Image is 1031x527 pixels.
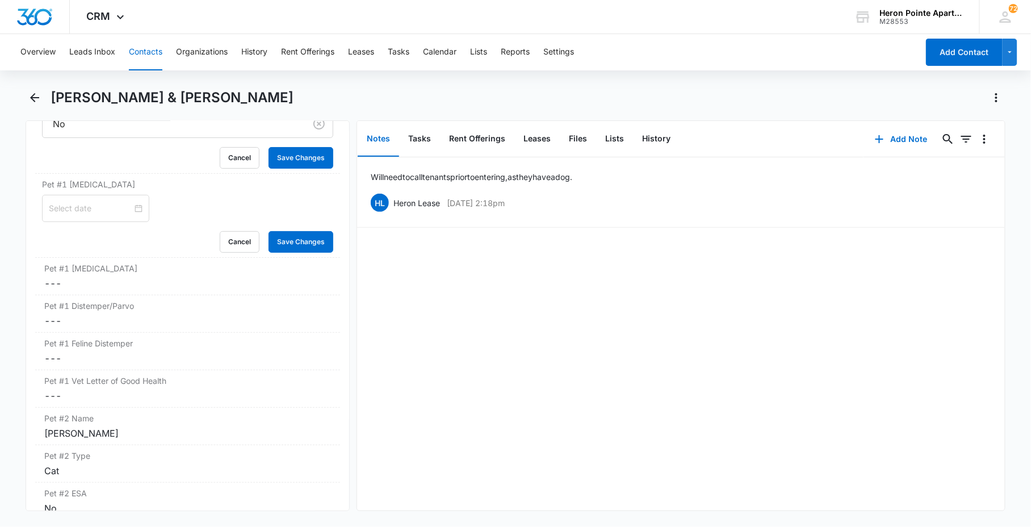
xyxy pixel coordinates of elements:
[269,231,333,253] button: Save Changes
[26,89,43,107] button: Back
[388,34,409,70] button: Tasks
[269,147,333,169] button: Save Changes
[49,202,132,215] input: Select date
[371,194,389,212] span: HL
[44,277,331,290] dd: ---
[44,426,331,440] div: [PERSON_NAME]
[35,333,340,370] div: Pet #1 Feline Distemper---
[44,412,331,424] label: Pet #2 Name
[44,487,331,499] label: Pet #2 ESA
[447,197,505,209] p: [DATE] 2:18pm
[44,501,331,515] div: No
[371,171,572,183] p: Will need to call tenants prior to entering, as they have a dog.
[560,122,596,157] button: Files
[35,483,340,520] div: Pet #2 ESANo
[864,126,939,153] button: Add Note
[35,258,340,295] div: Pet #1 [MEDICAL_DATA]---
[35,370,340,408] div: Pet #1 Vet Letter of Good Health---
[543,34,574,70] button: Settings
[987,89,1005,107] button: Actions
[35,445,340,483] div: Pet #2 TypeCat
[220,231,259,253] button: Cancel
[44,375,331,387] label: Pet #1 Vet Letter of Good Health
[880,9,963,18] div: account name
[310,115,328,133] button: Clear
[633,122,680,157] button: History
[470,34,487,70] button: Lists
[957,130,975,148] button: Filters
[501,34,530,70] button: Reports
[44,450,331,462] label: Pet #2 Type
[220,147,259,169] button: Cancel
[35,408,340,445] div: Pet #2 Name[PERSON_NAME]
[596,122,633,157] button: Lists
[423,34,456,70] button: Calendar
[44,262,331,274] label: Pet #1 [MEDICAL_DATA]
[975,130,994,148] button: Overflow Menu
[1009,4,1018,13] span: 72
[440,122,514,157] button: Rent Offerings
[129,34,162,70] button: Contacts
[35,295,340,333] div: Pet #1 Distemper/Parvo---
[358,122,399,157] button: Notes
[393,197,440,209] p: Heron Lease
[69,34,115,70] button: Leads Inbox
[399,122,440,157] button: Tasks
[281,34,334,70] button: Rent Offerings
[514,122,560,157] button: Leases
[44,337,331,349] label: Pet #1 Feline Distemper
[20,34,56,70] button: Overview
[44,464,331,478] div: Cat
[44,389,331,403] dd: ---
[176,34,228,70] button: Organizations
[44,314,331,328] dd: ---
[939,130,957,148] button: Search...
[87,10,111,22] span: CRM
[880,18,963,26] div: account id
[1009,4,1018,13] div: notifications count
[926,39,1003,66] button: Add Contact
[51,89,294,106] h1: [PERSON_NAME] & [PERSON_NAME]
[348,34,374,70] button: Leases
[42,178,333,190] label: Pet #1 [MEDICAL_DATA]
[44,300,331,312] label: Pet #1 Distemper/Parvo
[44,352,331,365] dd: ---
[241,34,267,70] button: History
